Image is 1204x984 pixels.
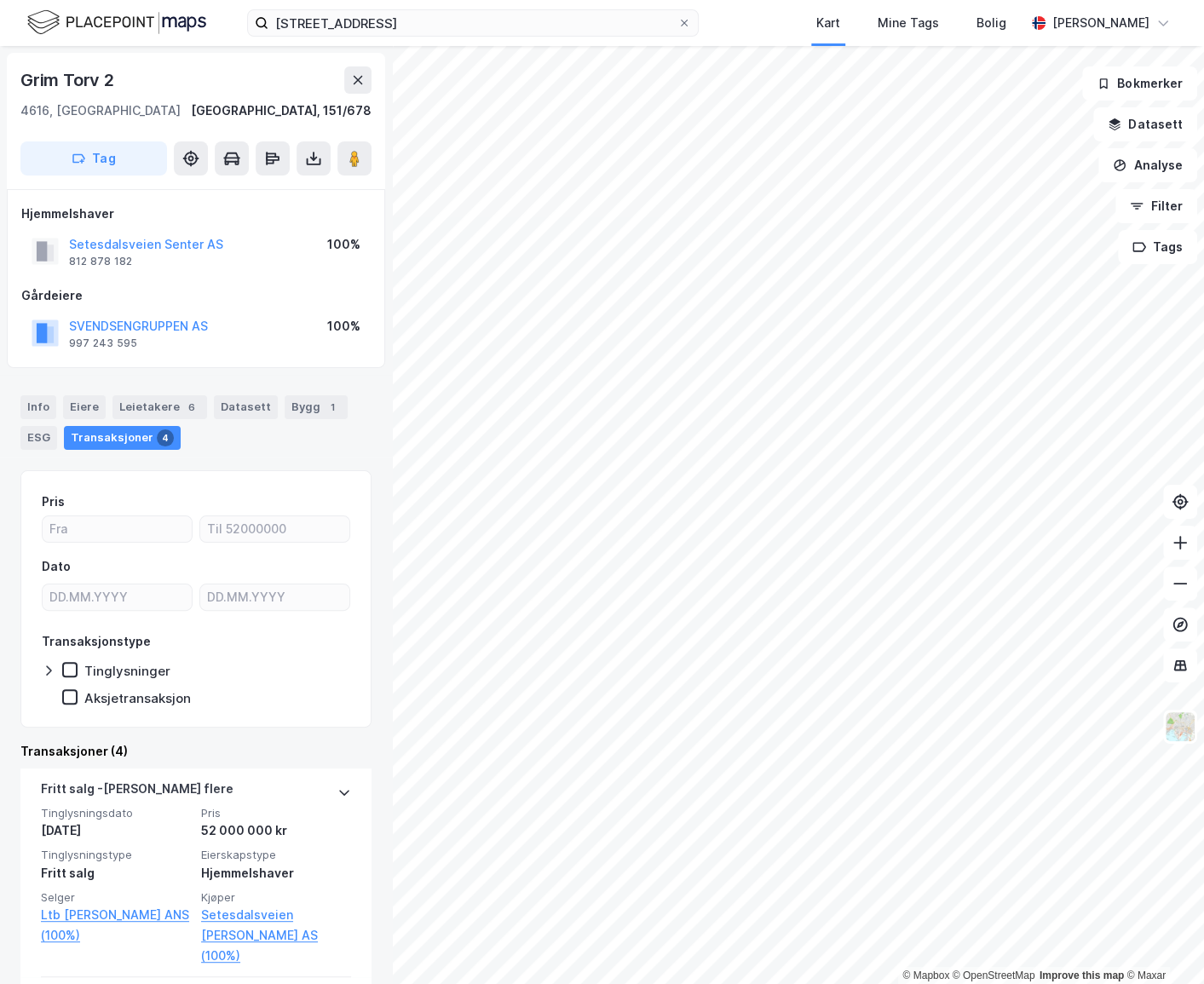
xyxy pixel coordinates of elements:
[327,316,360,337] div: 100%
[201,863,351,883] div: Hjemmelshaver
[1093,107,1197,141] button: Datasett
[1082,66,1197,101] button: Bokmerker
[69,337,137,350] div: 997 243 595
[41,779,233,806] div: Fritt salg - [PERSON_NAME] flere
[157,429,174,446] div: 4
[43,584,192,610] input: DD.MM.YYYY
[20,66,118,94] div: Grim Torv 2
[69,255,132,268] div: 812 878 182
[902,970,949,981] a: Mapbox
[27,8,206,37] img: logo.f888ab2527a4732fd821a326f86c7f29.svg
[42,556,71,577] div: Dato
[41,820,191,841] div: [DATE]
[1052,13,1149,33] div: [PERSON_NAME]
[41,863,191,883] div: Fritt salg
[21,285,371,306] div: Gårdeiere
[42,492,65,512] div: Pris
[41,905,191,946] a: Ltb [PERSON_NAME] ANS (100%)
[1119,902,1204,984] iframe: Chat Widget
[201,848,351,862] span: Eierskapstype
[976,13,1006,33] div: Bolig
[953,970,1035,981] a: OpenStreetMap
[20,141,167,176] button: Tag
[84,663,170,679] div: Tinglysninger
[191,101,372,121] div: [GEOGRAPHIC_DATA], 151/678
[183,399,200,416] div: 6
[200,516,349,542] input: Til 52000000
[41,890,191,905] span: Selger
[20,395,56,419] div: Info
[878,13,939,33] div: Mine Tags
[285,395,348,419] div: Bygg
[268,10,677,36] input: Søk på adresse, matrikkel, gårdeiere, leietakere eller personer
[1164,711,1196,743] img: Z
[41,848,191,862] span: Tinglysningstype
[200,584,349,610] input: DD.MM.YYYY
[1115,189,1197,223] button: Filter
[43,516,192,542] input: Fra
[64,426,181,450] div: Transaksjoner
[816,13,840,33] div: Kart
[1118,230,1197,264] button: Tags
[214,395,278,419] div: Datasett
[201,890,351,905] span: Kjøper
[63,395,106,419] div: Eiere
[324,399,341,416] div: 1
[112,395,207,419] div: Leietakere
[327,234,360,255] div: 100%
[201,905,351,966] a: Setesdalsveien [PERSON_NAME] AS (100%)
[84,690,191,706] div: Aksjetransaksjon
[201,820,351,841] div: 52 000 000 kr
[20,426,57,450] div: ESG
[201,806,351,820] span: Pris
[21,204,371,224] div: Hjemmelshaver
[20,741,372,762] div: Transaksjoner (4)
[42,631,151,652] div: Transaksjonstype
[1040,970,1124,981] a: Improve this map
[1098,148,1197,182] button: Analyse
[41,806,191,820] span: Tinglysningsdato
[20,101,181,121] div: 4616, [GEOGRAPHIC_DATA]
